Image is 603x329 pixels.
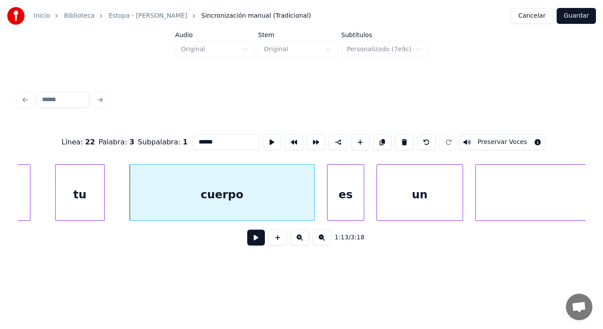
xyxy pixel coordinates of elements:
div: / [335,233,356,242]
a: Biblioteca [64,11,94,20]
div: Chat abierto [566,294,592,320]
nav: breadcrumb [34,11,311,20]
a: Inicio [34,11,50,20]
label: Stem [258,32,338,38]
span: 1:13 [335,233,348,242]
span: 1 [183,138,188,146]
div: Línea : [61,137,95,147]
span: Sincronización manual (Tradicional) [201,11,311,20]
img: youka [7,7,25,25]
span: 3 [129,138,134,146]
button: Guardar [557,8,596,24]
a: Estopa - [PERSON_NAME] [109,11,187,20]
label: Audio [175,32,255,38]
div: Palabra : [98,137,134,147]
div: Subpalabra : [138,137,188,147]
button: Cancelar [511,8,553,24]
label: Subtítulos [341,32,428,38]
span: 3:18 [350,233,364,242]
span: 22 [85,138,95,146]
button: Toggle [460,134,545,150]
